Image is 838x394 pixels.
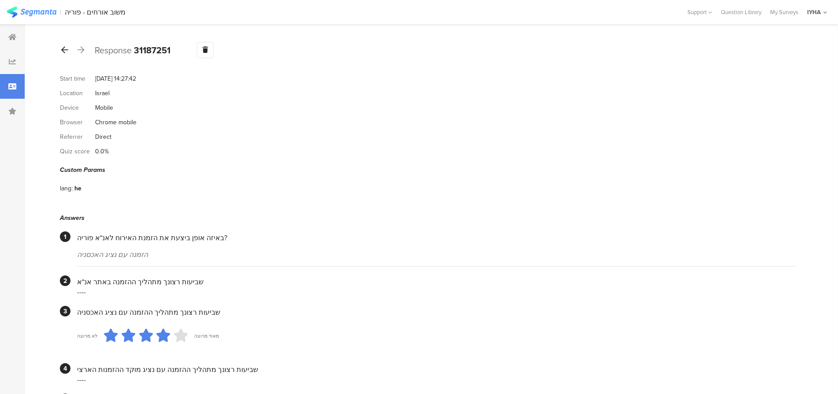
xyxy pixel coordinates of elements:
a: Question Library [716,8,766,16]
div: Browser [60,118,95,127]
div: שביעות רצונך מתהליך ההזמנה באתר אנ"א [77,277,796,287]
div: משוב אורחים - פוריה [65,8,126,16]
div: Support [687,5,712,19]
div: באיזה אופן ביצעת את הזמנת האירוח לאנ"א פוריה? [77,233,796,243]
div: הזמנה עם נציג האכסניה [77,249,796,260]
div: 2 [60,275,70,286]
div: Mobile [95,103,113,112]
div: 1 [60,231,70,242]
a: My Surveys [766,8,803,16]
div: Direct [95,132,111,141]
div: ---- [77,287,796,297]
div: Answers [60,213,796,223]
img: segmanta logo [7,7,56,18]
div: שביעות רצונך מתהליך ההזמנה עם נציג האכסניה [77,307,796,317]
div: שביעות רצונך מתהליך ההזמנה עם נציג מוקד ההזמנות הארצי [77,364,796,375]
div: he [74,184,81,193]
div: Start time [60,74,95,83]
div: Custom Params [60,165,796,175]
div: ---- [77,375,796,385]
div: מאוד מרוצה [194,332,219,339]
div: Chrome mobile [95,118,137,127]
div: 3 [60,306,70,316]
b: 31187251 [134,44,170,57]
div: Device [60,103,95,112]
span: Response [95,44,132,57]
div: Referrer [60,132,95,141]
div: 0.0% [95,147,109,156]
div: לא מרוצה [77,332,97,339]
div: 4 [60,363,70,374]
div: | [60,7,61,17]
div: IYHA [807,8,821,16]
div: Location [60,89,95,98]
div: lang: [60,184,74,193]
div: Israel [95,89,110,98]
div: Quiz score [60,147,95,156]
div: [DATE] 14:27:42 [95,74,136,83]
